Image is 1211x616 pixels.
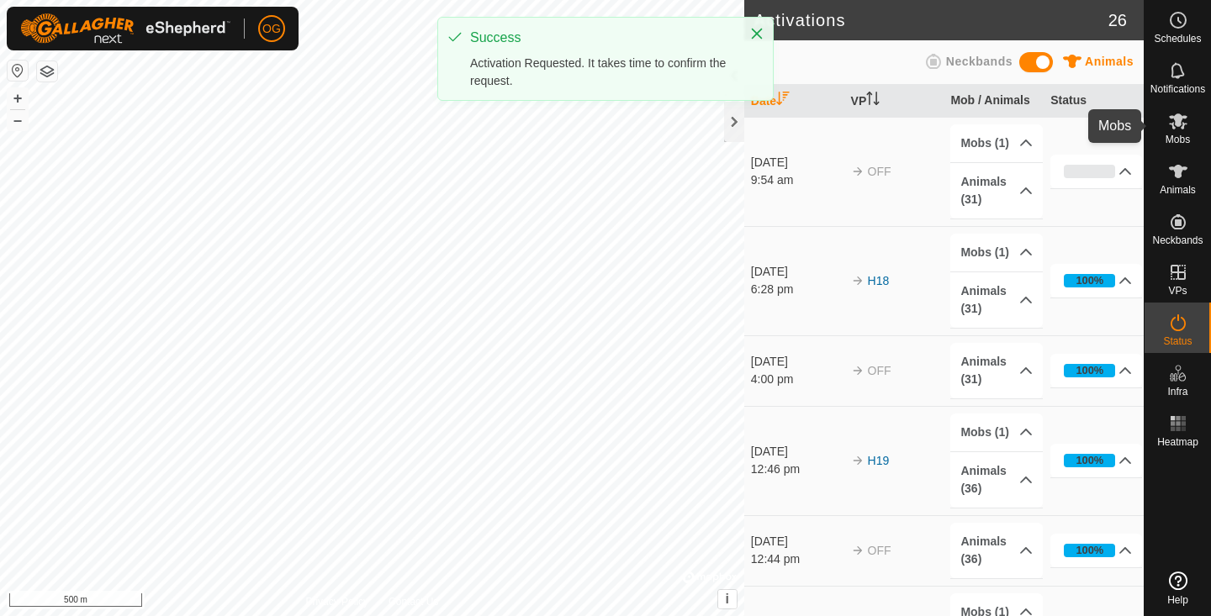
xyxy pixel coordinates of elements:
[950,234,1042,271] p-accordion-header: Mobs (1)
[950,163,1042,218] p-accordion-header: Animals (31)
[950,124,1042,162] p-accordion-header: Mobs (1)
[1064,274,1115,287] div: 100%
[718,590,737,608] button: i
[1044,85,1144,118] th: Status
[851,274,865,287] img: arrow
[751,281,843,298] div: 6:28 pm
[1150,84,1205,94] span: Notifications
[1154,34,1201,44] span: Schedules
[751,461,843,478] div: 12:46 pm
[751,154,843,171] div: [DATE]
[751,171,843,189] div: 9:54 am
[868,274,890,287] a: H18
[1145,565,1211,612] a: Help
[1157,437,1198,447] span: Heatmap
[1076,272,1103,288] div: 100%
[1160,185,1196,195] span: Animals
[262,20,281,38] span: OG
[470,55,732,90] div: Activation Requested. It takes time to confirm the request.
[1064,454,1115,467] div: 100%
[8,61,28,81] button: Reset Map
[470,28,732,48] div: Success
[751,353,843,371] div: [DATE]
[1166,134,1190,145] span: Mobs
[950,272,1042,328] p-accordion-header: Animals (31)
[751,550,843,568] div: 12:44 pm
[8,88,28,108] button: +
[776,94,790,108] p-sorticon: Activate to sort
[20,13,230,44] img: Gallagher Logo
[950,523,1042,578] p-accordion-header: Animals (36)
[946,55,1013,68] span: Neckbands
[1064,544,1115,557] div: 100%
[1050,155,1142,188] p-accordion-header: 0%
[851,165,865,178] img: arrow
[1076,362,1103,378] div: 100%
[751,263,843,281] div: [DATE]
[1167,595,1188,605] span: Help
[8,110,28,130] button: –
[751,533,843,550] div: [DATE]
[1050,534,1142,567] p-accordion-header: 100%
[950,452,1042,508] p-accordion-header: Animals (36)
[844,85,944,118] th: VP
[851,454,865,467] img: arrow
[745,22,769,45] button: Close
[726,592,729,606] span: i
[1085,55,1134,68] span: Animals
[1064,364,1115,377] div: 100%
[868,544,891,557] span: OFF
[37,61,57,82] button: Map Layers
[868,364,891,377] span: OFF
[1108,8,1127,33] span: 26
[950,413,1042,451] p-accordion-header: Mobs (1)
[866,94,880,108] p-sorticon: Activate to sort
[1168,286,1187,296] span: VPs
[950,343,1042,398] p-accordion-header: Animals (31)
[1163,336,1192,346] span: Status
[868,165,891,178] span: OFF
[1076,452,1103,468] div: 100%
[305,594,368,609] a: Privacy Policy
[754,10,1108,30] h2: Activations
[1152,235,1203,245] span: Neckbands
[868,454,890,467] a: H19
[1050,444,1142,477] p-accordion-header: 100%
[1050,264,1142,297] p-accordion-header: 100%
[751,371,843,388] div: 4:00 pm
[1076,542,1103,558] div: 100%
[944,85,1044,118] th: Mob / Animals
[1167,387,1187,397] span: Infra
[751,443,843,461] div: [DATE]
[851,544,865,557] img: arrow
[1050,354,1142,387] p-accordion-header: 100%
[1064,165,1115,178] div: 0%
[389,594,438,609] a: Contact Us
[851,364,865,377] img: arrow
[744,85,844,118] th: Date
